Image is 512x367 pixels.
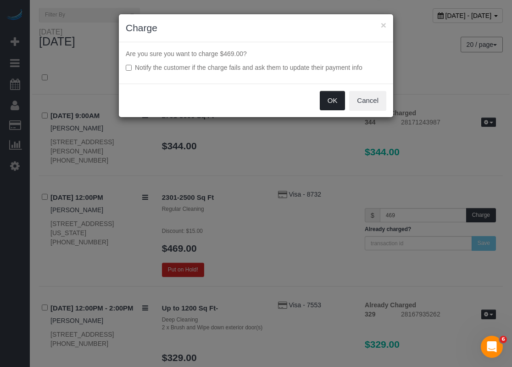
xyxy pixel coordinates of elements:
input: Notify the customer if the charge fails and ask them to update their payment info [126,65,132,71]
span: 6 [500,336,507,343]
button: OK [320,91,345,110]
label: Notify the customer if the charge fails and ask them to update their payment info [126,63,386,72]
button: × [381,20,386,30]
button: Cancel [349,91,386,110]
iframe: Intercom live chat [481,336,503,358]
h3: Charge [126,21,386,35]
div: Are you sure you want to charge $469.00? [119,42,393,84]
